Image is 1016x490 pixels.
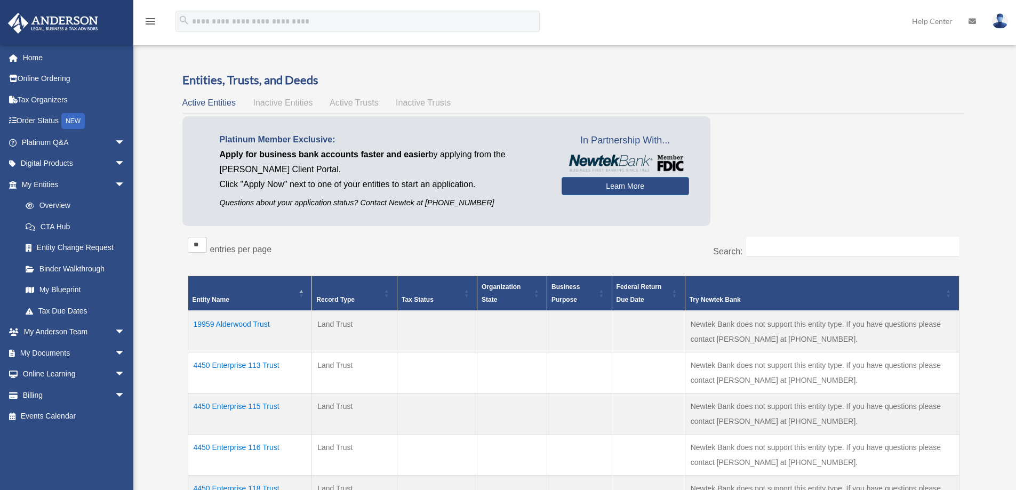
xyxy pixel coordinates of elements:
img: NewtekBankLogoSM.png [567,155,684,172]
div: NEW [61,113,85,129]
img: Anderson Advisors Platinum Portal [5,13,101,34]
img: User Pic [992,13,1008,29]
a: My Documentsarrow_drop_down [7,342,141,364]
th: Organization State: Activate to sort [477,276,547,311]
span: Apply for business bank accounts faster and easier [220,150,429,159]
td: 4450 Enterprise 116 Trust [188,435,312,476]
th: Entity Name: Activate to invert sorting [188,276,312,311]
th: Federal Return Due Date: Activate to sort [612,276,685,311]
a: Digital Productsarrow_drop_down [7,153,141,174]
a: Home [7,47,141,68]
a: My Blueprint [15,279,136,301]
a: Platinum Q&Aarrow_drop_down [7,132,141,153]
span: arrow_drop_down [115,132,136,154]
span: Entity Name [193,296,229,303]
p: Platinum Member Exclusive: [220,132,546,147]
p: by applying from the [PERSON_NAME] Client Portal. [220,147,546,177]
span: arrow_drop_down [115,322,136,343]
a: Online Ordering [7,68,141,90]
td: 4450 Enterprise 115 Trust [188,393,312,435]
a: Tax Organizers [7,89,141,110]
span: Organization State [482,283,521,303]
td: 19959 Alderwood Trust [188,311,312,352]
td: Land Trust [312,311,397,352]
p: Questions about your application status? Contact Newtek at [PHONE_NUMBER] [220,196,546,210]
a: CTA Hub [15,216,136,237]
a: Events Calendar [7,406,141,427]
span: Inactive Trusts [396,98,451,107]
label: entries per page [210,245,272,254]
td: Newtek Bank does not support this entity type. If you have questions please contact [PERSON_NAME]... [685,352,959,393]
span: Active Trusts [330,98,379,107]
div: Try Newtek Bank [690,293,943,306]
th: Try Newtek Bank : Activate to sort [685,276,959,311]
th: Tax Status: Activate to sort [397,276,477,311]
a: Entity Change Request [15,237,136,259]
a: Learn More [562,177,689,195]
td: Land Trust [312,435,397,476]
label: Search: [713,247,742,256]
td: Newtek Bank does not support this entity type. If you have questions please contact [PERSON_NAME]... [685,311,959,352]
i: search [178,14,190,26]
th: Record Type: Activate to sort [312,276,397,311]
a: Binder Walkthrough [15,258,136,279]
th: Business Purpose: Activate to sort [547,276,612,311]
span: In Partnership With... [562,132,689,149]
span: Federal Return Due Date [617,283,662,303]
td: Newtek Bank does not support this entity type. If you have questions please contact [PERSON_NAME]... [685,393,959,435]
a: menu [144,19,157,28]
td: Land Trust [312,352,397,393]
p: Click "Apply Now" next to one of your entities to start an application. [220,177,546,192]
td: 4450 Enterprise 113 Trust [188,352,312,393]
i: menu [144,15,157,28]
a: Online Learningarrow_drop_down [7,364,141,385]
a: My Anderson Teamarrow_drop_down [7,322,141,343]
span: Active Entities [182,98,236,107]
span: Tax Status [402,296,434,303]
span: arrow_drop_down [115,384,136,406]
a: Billingarrow_drop_down [7,384,141,406]
a: Overview [15,195,131,216]
span: Inactive Entities [253,98,313,107]
td: Land Trust [312,393,397,435]
a: My Entitiesarrow_drop_down [7,174,136,195]
a: Tax Due Dates [15,300,136,322]
a: Order StatusNEW [7,110,141,132]
span: Business Purpose [551,283,580,303]
h3: Entities, Trusts, and Deeds [182,72,965,89]
span: arrow_drop_down [115,364,136,385]
span: Record Type [316,296,355,303]
span: arrow_drop_down [115,174,136,196]
td: Newtek Bank does not support this entity type. If you have questions please contact [PERSON_NAME]... [685,435,959,476]
span: arrow_drop_down [115,342,136,364]
span: arrow_drop_down [115,153,136,175]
